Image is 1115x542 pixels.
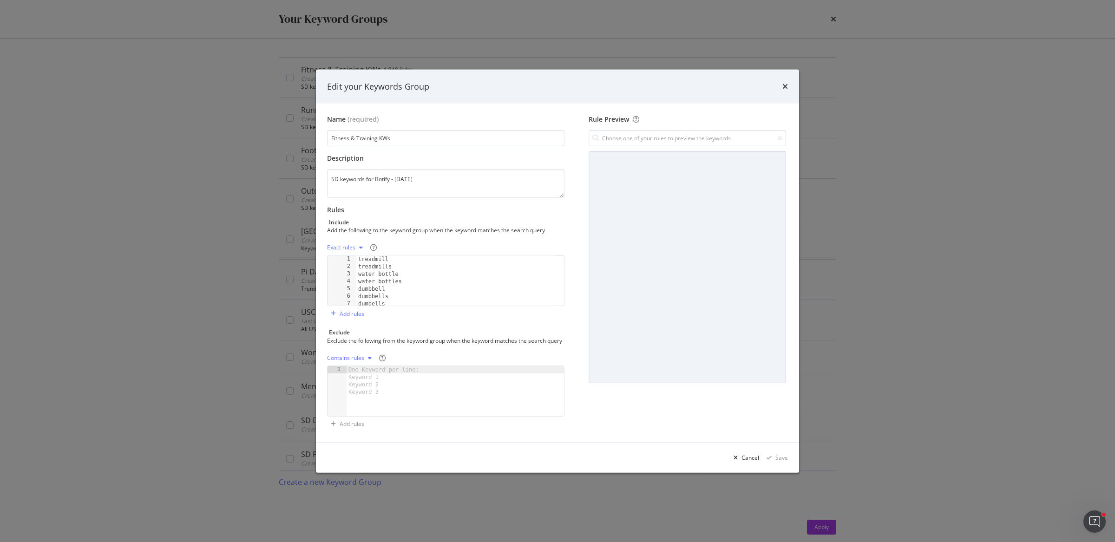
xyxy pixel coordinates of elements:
[327,130,564,146] input: Enter a name
[763,451,788,465] button: Save
[328,300,356,307] div: 7
[327,355,364,361] div: Contains rules
[328,278,356,285] div: 4
[347,366,424,396] div: One Keyword per line: Keyword 1 Keyword 2 Keyword 3
[328,366,347,373] div: 1
[775,454,788,462] div: Save
[327,169,564,198] textarea: SD keywords for Botify - [DATE]
[328,293,356,300] div: 6
[327,80,429,92] div: Edit your Keywords Group
[589,130,786,146] input: Choose one of your rules to preview the keywords
[730,451,759,465] button: Cancel
[328,255,356,263] div: 1
[327,240,367,255] button: Exact rules
[327,306,364,321] button: Add rules
[327,154,564,163] div: Description
[340,420,364,428] div: Add rules
[329,328,350,336] div: Exclude
[327,205,564,215] div: Rules
[316,69,799,472] div: modal
[328,263,356,270] div: 2
[327,417,364,431] button: Add rules
[327,245,355,250] div: Exact rules
[327,336,563,344] div: Exclude the following from the keyword group when the keyword matches the search query
[327,115,346,124] div: Name
[589,115,786,124] div: Rule Preview
[741,454,759,462] div: Cancel
[340,310,364,318] div: Add rules
[327,351,375,366] button: Contains rules
[348,115,379,124] span: (required)
[328,270,356,278] div: 3
[327,226,563,234] div: Add the following to the keyword group when the keyword matches the search query
[328,285,356,293] div: 5
[329,218,349,226] div: Include
[1083,510,1106,533] iframe: Intercom live chat
[782,80,788,92] div: times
